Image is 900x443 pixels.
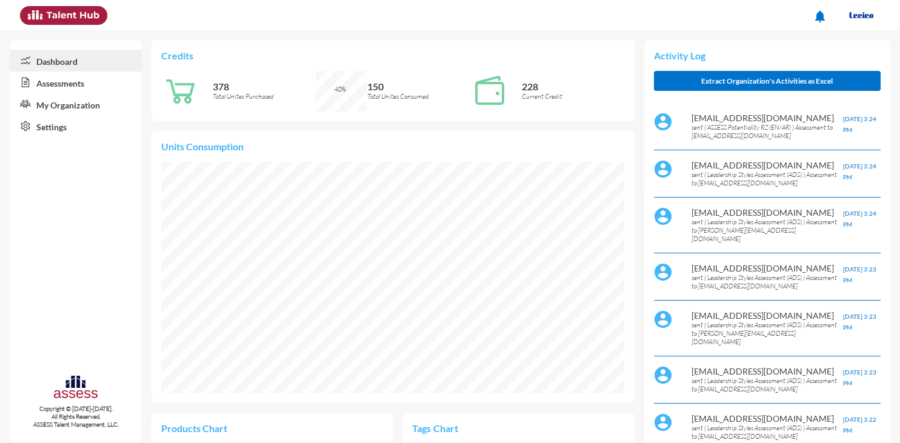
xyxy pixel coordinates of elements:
[213,92,316,101] p: Total Unites Purchased
[692,376,843,393] p: sent ( Leadership Styles Assessment (ADS) ) Assessment to [EMAIL_ADDRESS][DOMAIN_NAME]
[412,422,518,434] p: Tags Chart
[692,424,843,441] p: sent ( Leadership Styles Assessment (ADS) ) Assessment to [EMAIL_ADDRESS][DOMAIN_NAME]
[654,160,672,178] img: default%20profile%20image.svg
[10,93,142,115] a: My Organization
[10,72,142,93] a: Assessments
[53,374,99,403] img: assesscompany-logo.png
[161,141,625,152] p: Units Consumption
[10,50,142,72] a: Dashboard
[843,416,876,434] span: [DATE] 3:22 PM
[692,273,843,290] p: sent ( Leadership Styles Assessment (ADS) ) Assessment to [EMAIL_ADDRESS][DOMAIN_NAME]
[692,218,843,243] p: sent ( Leadership Styles Assessment (ADS) ) Assessment to [PERSON_NAME][EMAIL_ADDRESS][DOMAIN_NAME]
[692,413,843,424] p: [EMAIL_ADDRESS][DOMAIN_NAME]
[161,422,272,434] p: Products Chart
[843,368,876,387] span: [DATE] 3:23 PM
[10,115,142,137] a: Settings
[692,310,843,321] p: [EMAIL_ADDRESS][DOMAIN_NAME]
[692,113,843,123] p: [EMAIL_ADDRESS][DOMAIN_NAME]
[692,170,843,187] p: sent ( Leadership Styles Assessment (ADS) ) Assessment to [EMAIL_ADDRESS][DOMAIN_NAME]
[367,92,470,101] p: Total Unites Consumed
[654,366,672,384] img: default%20profile%20image.svg
[843,265,876,284] span: [DATE] 3:23 PM
[522,92,625,101] p: Current Credit
[334,85,346,93] span: 40%
[654,113,672,131] img: default%20profile%20image.svg
[692,263,843,273] p: [EMAIL_ADDRESS][DOMAIN_NAME]
[692,366,843,376] p: [EMAIL_ADDRESS][DOMAIN_NAME]
[843,115,876,133] span: [DATE] 3:24 PM
[213,81,316,92] p: 378
[654,263,672,281] img: default%20profile%20image.svg
[654,413,672,431] img: default%20profile%20image.svg
[692,321,843,346] p: sent ( Leadership Styles Assessment (ADS) ) Assessment to [PERSON_NAME][EMAIL_ADDRESS][DOMAIN_NAME]
[813,9,827,24] mat-icon: notifications
[843,313,876,331] span: [DATE] 3:23 PM
[843,210,876,228] span: [DATE] 3:24 PM
[692,123,843,140] p: sent ( ASSESS Potentiality R2 (EN/AR) ) Assessment to [EMAIL_ADDRESS][DOMAIN_NAME]
[522,81,625,92] p: 228
[10,405,142,428] p: Copyright © [DATE]-[DATE]. All Rights Reserved. ASSESS Talent Management, LLC.
[654,50,881,61] p: Activity Log
[843,162,876,181] span: [DATE] 3:24 PM
[692,207,843,218] p: [EMAIL_ADDRESS][DOMAIN_NAME]
[692,160,843,170] p: [EMAIL_ADDRESS][DOMAIN_NAME]
[654,310,672,328] img: default%20profile%20image.svg
[161,50,625,61] p: Credits
[654,71,881,91] button: Extract Organization's Activities as Excel
[654,207,672,225] img: default%20profile%20image.svg
[367,81,470,92] p: 150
